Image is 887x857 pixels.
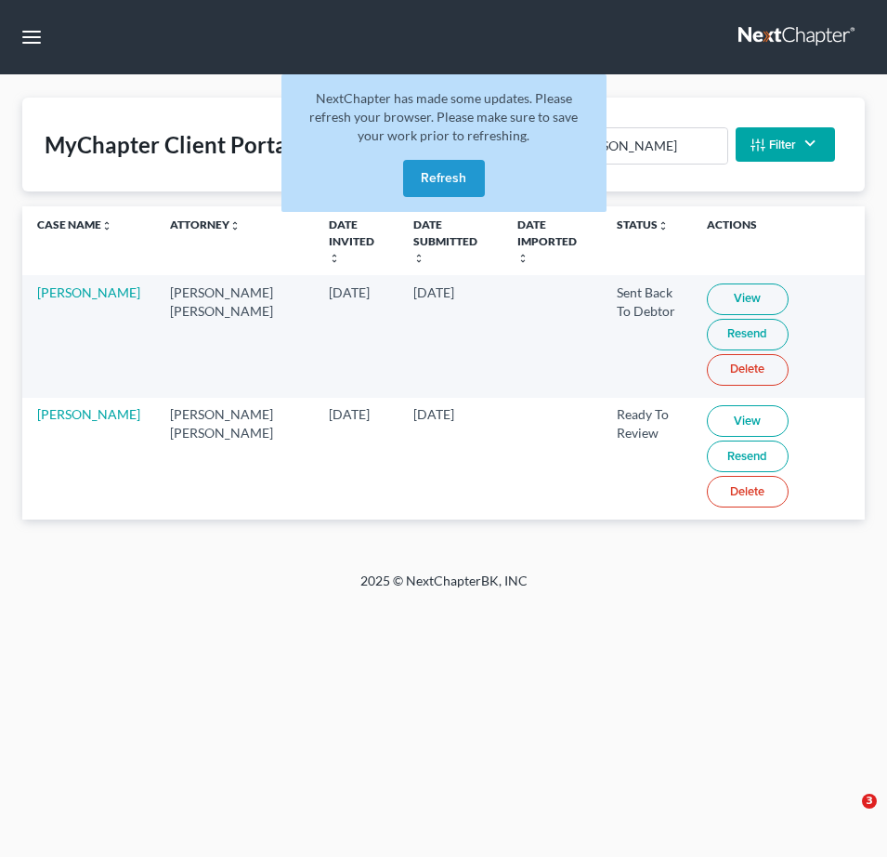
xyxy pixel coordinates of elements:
[707,476,789,508] a: Delete
[110,572,778,605] div: 2025 © NextChapterBK, INC
[736,127,835,162] button: Filter
[413,284,454,300] span: [DATE]
[155,275,314,397] td: [PERSON_NAME] [PERSON_NAME]
[413,406,454,422] span: [DATE]
[617,218,669,231] a: Statusunfold_more
[329,284,370,300] span: [DATE]
[862,794,877,809] span: 3
[403,160,485,197] button: Refresh
[413,218,477,263] a: Date Submittedunfold_more
[170,218,241,231] a: Attorneyunfold_more
[45,130,293,160] div: MyChapter Client Portal
[707,319,789,350] a: Resend
[329,218,374,263] a: Date Invitedunfold_more
[413,253,424,264] i: unfold_more
[329,253,340,264] i: unfold_more
[37,284,140,300] a: [PERSON_NAME]
[824,794,868,838] iframe: Intercom live chat
[309,90,578,143] span: NextChapter has made some updates. Please refresh your browser. Please make sure to save your wor...
[517,218,577,263] a: Date Importedunfold_more
[602,275,692,397] td: Sent Back To Debtor
[567,128,726,164] input: Search...
[155,398,314,520] td: [PERSON_NAME] [PERSON_NAME]
[37,218,112,231] a: Case Nameunfold_more
[101,220,112,231] i: unfold_more
[229,220,241,231] i: unfold_more
[517,253,528,264] i: unfold_more
[707,405,789,437] a: View
[707,354,789,386] a: Delete
[602,398,692,520] td: Ready To Review
[707,441,789,472] a: Resend
[329,406,370,422] span: [DATE]
[707,283,789,315] a: View
[692,206,865,275] th: Actions
[37,406,140,422] a: [PERSON_NAME]
[658,220,669,231] i: unfold_more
